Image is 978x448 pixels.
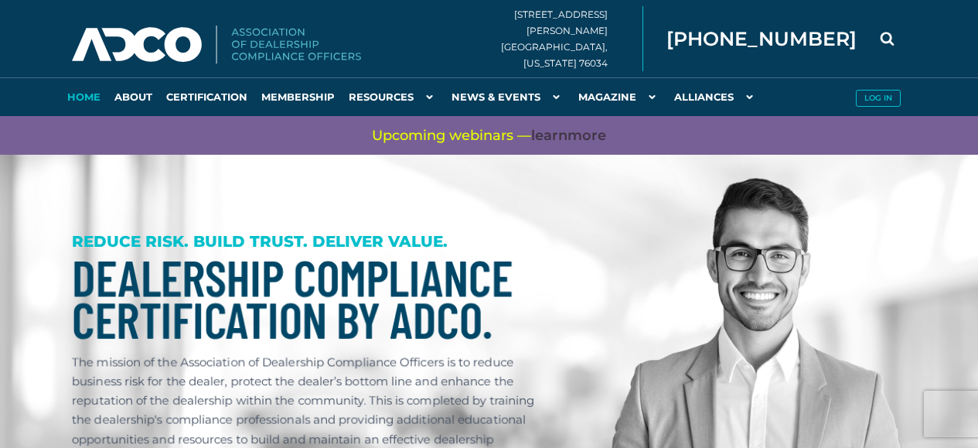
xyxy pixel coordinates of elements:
a: Certification [159,77,254,116]
a: Log in [849,77,907,116]
h3: REDUCE RISK. BUILD TRUST. DELIVER VALUE. [72,232,550,251]
span: learn [531,127,567,144]
a: Membership [254,77,342,116]
div: [STREET_ADDRESS][PERSON_NAME] [GEOGRAPHIC_DATA], [US_STATE] 76034 [501,6,643,71]
a: Resources [342,77,445,116]
span: [PHONE_NUMBER] [666,29,857,49]
a: Alliances [667,77,765,116]
button: Log in [856,90,901,107]
a: learnmore [531,126,606,145]
a: News & Events [445,77,571,116]
img: Association of Dealership Compliance Officers logo [72,26,361,64]
a: Magazine [571,77,667,116]
span: Upcoming webinars — [372,126,606,145]
a: Home [60,77,107,116]
a: About [107,77,159,116]
h1: Dealership Compliance Certification by ADCO. [72,255,550,340]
